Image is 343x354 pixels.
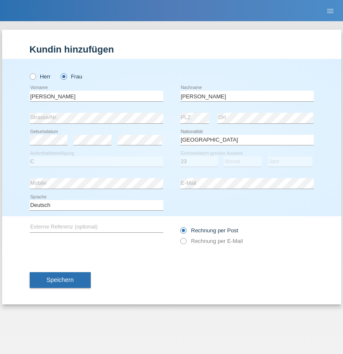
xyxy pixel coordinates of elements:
label: Herr [30,73,51,80]
button: Speichern [30,272,91,288]
label: Frau [61,73,82,80]
a: menu [322,8,339,13]
label: Rechnung per Post [180,227,238,234]
input: Rechnung per Post [180,227,186,238]
input: Herr [30,73,35,79]
i: menu [326,7,335,15]
label: Rechnung per E-Mail [180,238,243,244]
h1: Kundin hinzufügen [30,44,314,55]
input: Frau [61,73,66,79]
input: Rechnung per E-Mail [180,238,186,248]
span: Speichern [47,276,74,283]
